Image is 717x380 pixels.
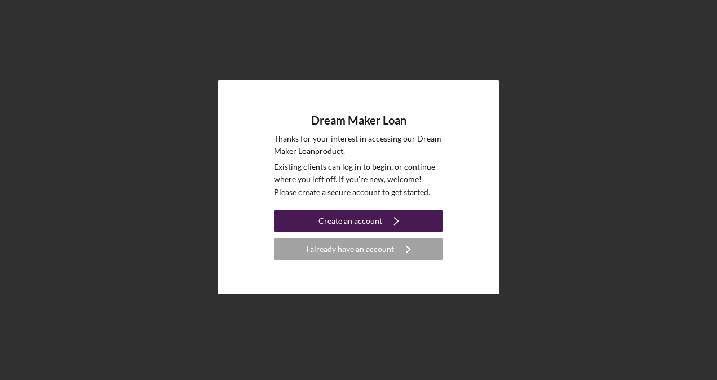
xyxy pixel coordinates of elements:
[274,210,443,235] a: Create an account
[318,210,382,232] div: Create an account
[274,161,443,198] p: Existing clients can log in to begin, or continue where you left off. If you're new, welcome! Ple...
[274,132,443,158] p: Thanks for your interest in accessing our Dream Maker Loan product.
[311,114,406,127] h4: Dream Maker Loan
[274,210,443,232] button: Create an account
[306,238,394,260] div: I already have an account
[274,238,443,260] button: I already have an account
